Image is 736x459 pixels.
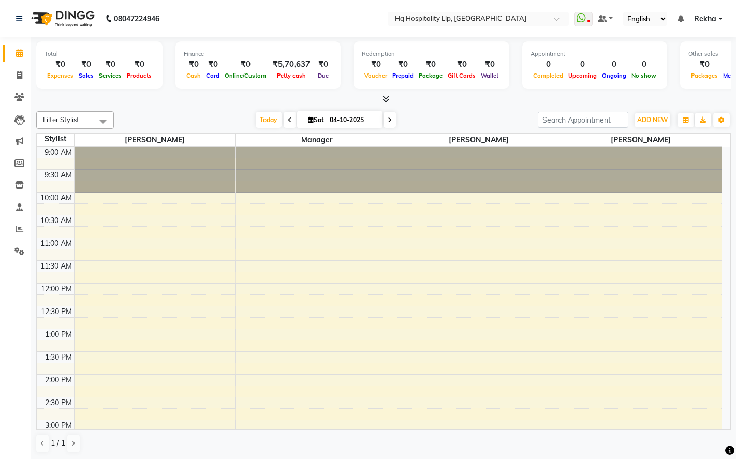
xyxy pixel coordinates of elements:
span: Package [416,72,445,79]
div: ₹0 [203,58,222,70]
button: ADD NEW [635,113,670,127]
div: ₹5,70,637 [269,58,314,70]
img: logo [26,4,97,33]
span: ADD NEW [637,116,668,124]
div: 9:00 AM [42,147,74,158]
div: 0 [599,58,629,70]
div: ₹0 [445,58,478,70]
div: ₹0 [362,58,390,70]
span: Ongoing [599,72,629,79]
div: Redemption [362,50,501,58]
div: ₹0 [45,58,76,70]
span: [PERSON_NAME] [398,134,560,146]
span: Filter Stylist [43,115,79,124]
div: 12:30 PM [39,306,74,317]
div: 2:00 PM [43,375,74,386]
div: ₹0 [314,58,332,70]
span: Sales [76,72,96,79]
span: No show [629,72,659,79]
span: 1 / 1 [51,438,65,449]
div: ₹0 [124,58,154,70]
span: Online/Custom [222,72,269,79]
span: [PERSON_NAME] [560,134,722,146]
div: 1:30 PM [43,352,74,363]
span: Services [96,72,124,79]
span: Prepaid [390,72,416,79]
span: Cash [184,72,203,79]
span: Expenses [45,72,76,79]
div: 11:00 AM [38,238,74,249]
span: Completed [531,72,566,79]
span: Today [256,112,282,128]
div: 12:00 PM [39,284,74,294]
div: ₹0 [96,58,124,70]
div: 2:30 PM [43,397,74,408]
div: 1:00 PM [43,329,74,340]
div: 3:00 PM [43,420,74,431]
div: Stylist [37,134,74,144]
input: Search Appointment [538,112,628,128]
div: Total [45,50,154,58]
div: ₹0 [478,58,501,70]
span: Gift Cards [445,72,478,79]
span: Petty cash [274,72,308,79]
span: [PERSON_NAME] [75,134,236,146]
b: 08047224946 [114,4,159,33]
div: 9:30 AM [42,170,74,181]
span: Products [124,72,154,79]
input: 2025-10-04 [327,112,378,128]
span: Due [315,72,331,79]
div: 11:30 AM [38,261,74,272]
div: 10:30 AM [38,215,74,226]
div: 0 [629,58,659,70]
div: Appointment [531,50,659,58]
div: 0 [531,58,566,70]
span: Packages [688,72,720,79]
span: Voucher [362,72,390,79]
span: Manager [236,134,398,146]
span: Sat [305,116,327,124]
span: Wallet [478,72,501,79]
span: Card [203,72,222,79]
div: 10:00 AM [38,193,74,203]
div: ₹0 [184,58,203,70]
div: ₹0 [390,58,416,70]
div: ₹0 [76,58,96,70]
div: ₹0 [222,58,269,70]
div: ₹0 [688,58,720,70]
div: Finance [184,50,332,58]
div: 0 [566,58,599,70]
div: ₹0 [416,58,445,70]
span: Upcoming [566,72,599,79]
span: Rekha [694,13,716,24]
